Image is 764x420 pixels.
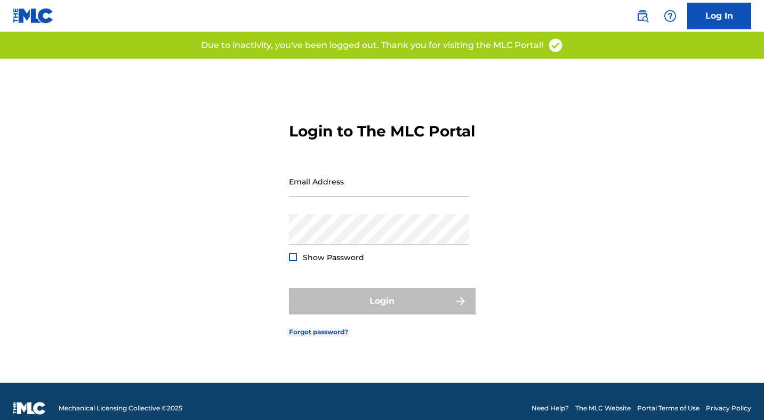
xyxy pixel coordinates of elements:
[303,253,364,262] span: Show Password
[548,37,564,53] img: access
[575,403,631,413] a: The MLC Website
[664,10,677,22] img: help
[532,403,569,413] a: Need Help?
[706,403,751,413] a: Privacy Policy
[632,5,653,27] a: Public Search
[687,3,751,29] a: Log In
[289,327,348,337] a: Forgot password?
[637,403,699,413] a: Portal Terms of Use
[660,5,681,27] div: Help
[289,122,475,141] h3: Login to The MLC Portal
[13,402,46,415] img: logo
[201,39,543,52] p: Due to inactivity, you've been logged out. Thank you for visiting the MLC Portal!
[636,10,649,22] img: search
[13,8,54,23] img: MLC Logo
[59,403,182,413] span: Mechanical Licensing Collective © 2025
